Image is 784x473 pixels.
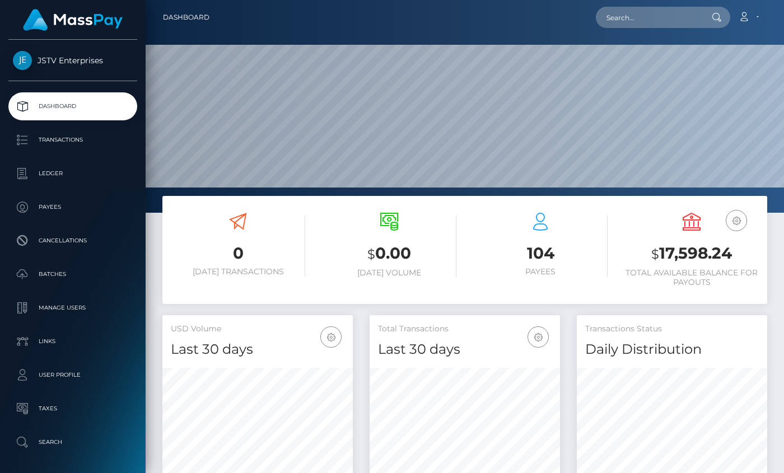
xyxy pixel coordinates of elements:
[13,367,133,383] p: User Profile
[651,246,659,262] small: $
[13,199,133,216] p: Payees
[596,7,701,28] input: Search...
[13,333,133,350] p: Links
[8,160,137,188] a: Ledger
[8,395,137,423] a: Taxes
[8,92,137,120] a: Dashboard
[473,242,608,264] h3: 104
[8,55,137,65] span: JSTV Enterprises
[8,227,137,255] a: Cancellations
[585,340,759,359] h4: Daily Distribution
[171,267,305,277] h6: [DATE] Transactions
[8,428,137,456] a: Search
[13,165,133,182] p: Ledger
[8,260,137,288] a: Batches
[8,193,137,221] a: Payees
[163,6,209,29] a: Dashboard
[13,51,32,70] img: JSTV Enterprises
[171,324,344,335] h5: USD Volume
[8,361,137,389] a: User Profile
[624,242,759,265] h3: 17,598.24
[8,126,137,154] a: Transactions
[322,242,456,265] h3: 0.00
[367,246,375,262] small: $
[585,324,759,335] h5: Transactions Status
[23,9,123,31] img: MassPay Logo
[8,327,137,355] a: Links
[322,268,456,278] h6: [DATE] Volume
[13,266,133,283] p: Batches
[378,340,552,359] h4: Last 30 days
[8,294,137,322] a: Manage Users
[171,340,344,359] h4: Last 30 days
[378,324,552,335] h5: Total Transactions
[13,232,133,249] p: Cancellations
[473,267,608,277] h6: Payees
[13,132,133,148] p: Transactions
[13,299,133,316] p: Manage Users
[624,268,759,287] h6: Total Available Balance for Payouts
[171,242,305,264] h3: 0
[13,98,133,115] p: Dashboard
[13,400,133,417] p: Taxes
[13,434,133,451] p: Search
